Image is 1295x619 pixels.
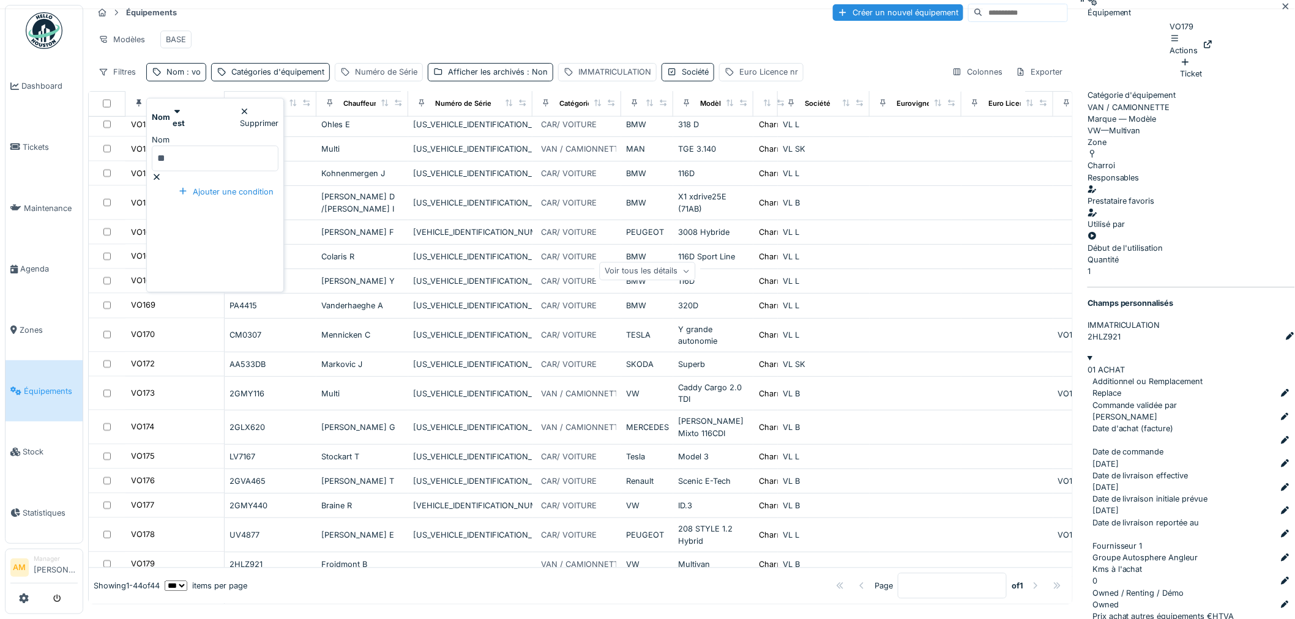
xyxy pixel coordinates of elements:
div: VL L [783,168,865,179]
div: Marque — Modèle [1088,113,1295,125]
div: [PERSON_NAME] Mixto 116CDI [678,415,748,439]
div: [VEHICLE_IDENTIFICATION_NUMBER] [413,226,528,238]
summary: 01 ACHAT [1088,352,1295,376]
span: : vo [184,67,201,76]
div: Date de livraison reportée au [1092,517,1290,528]
div: 318 D [678,119,748,130]
div: CAR/ VOITURE [541,529,597,541]
div: VO169 [131,300,155,311]
div: LV7167 [230,451,312,462]
div: IMMATRICULATION [578,66,651,78]
div: VO174 [131,421,154,433]
div: 0 [1092,575,1097,587]
div: [PERSON_NAME] G [321,421,403,433]
div: [US_VEHICLE_IDENTIFICATION_NUMBER] [413,529,528,541]
div: Modèles [93,31,151,48]
div: VO179 [1170,21,1213,56]
div: Mennicken C [321,329,403,341]
div: VO162 [131,275,155,287]
div: [PERSON_NAME] Y [321,275,403,287]
div: VO156 [131,119,155,130]
div: [US_VEHICLE_IDENTIFICATION_NUMBER] [413,421,528,433]
div: Charroi [759,358,786,370]
div: Multi [321,143,403,155]
div: VL L [783,119,865,130]
div: AA533DB [230,358,312,370]
div: Charroi [759,421,786,433]
div: VAN / CAMIONNETTE [541,558,624,570]
div: UV4877 [230,529,312,541]
div: [US_VEHICLE_IDENTIFICATION_NUMBER] [413,358,528,370]
div: VO178 [1058,529,1140,541]
div: Créer un nouvel équipement [833,4,963,21]
div: [DATE] [1092,458,1119,470]
div: items per page [165,580,247,591]
strong: Nom [152,111,170,123]
div: VL B [783,500,865,511]
div: [DATE] [1092,505,1119,516]
div: [PERSON_NAME] D /[PERSON_NAME] I [321,191,403,214]
div: 2GVA465 [230,475,312,487]
div: Société [805,98,830,109]
div: Prestataire favoris [1088,195,1295,207]
div: 01 ACHAT [1088,364,1295,376]
div: Chauffeur principal [343,98,407,109]
div: Numéro de Série [435,98,491,109]
div: Utilisé par [1088,218,1295,230]
div: BMW [626,300,668,311]
div: 1 [1088,254,1295,277]
div: Nom [166,66,201,78]
div: VO158 [131,168,155,179]
div: Model 3 [678,451,748,462]
div: Charroi [759,226,786,238]
div: IMMATRICULATION [252,98,315,109]
div: Exporter [1010,63,1068,81]
div: Voir tous les détails [600,262,696,280]
div: Ohles E [321,119,403,130]
span: Agenda [20,263,78,275]
div: Charroi [759,558,786,570]
div: PEUGEOT [626,529,668,541]
div: TESLA [626,329,668,341]
div: Afficher les archivés [448,66,548,78]
div: 116D [678,168,748,179]
span: Équipements [24,385,78,397]
li: [PERSON_NAME] [34,554,78,580]
div: [US_VEHICLE_IDENTIFICATION_NUMBER] [413,300,528,311]
div: ID.3 [678,500,748,511]
div: CAR/ VOITURE [541,226,597,238]
div: Catégories d'équipement [559,98,644,109]
div: Charroi [759,168,786,179]
div: CAR/ VOITURE [541,329,597,341]
div: 2HLZ921 [1088,331,1121,343]
div: PA4415 [230,300,312,311]
div: Zone [1088,136,1295,148]
div: VO178 [131,529,155,541]
strong: Champs personnalisés [1088,297,1174,309]
div: VL L [783,251,865,262]
div: VL B [783,421,865,433]
div: Colonnes [947,63,1008,81]
div: Actions [1170,33,1198,56]
div: Début de l'utilisation [1088,231,1295,254]
div: Additionnel ou Remplacement [1092,376,1290,387]
div: VO176 [131,475,155,487]
div: 2GLX620 [230,421,312,433]
strong: est [173,119,185,128]
div: VO175 [131,451,155,462]
label: Nom [152,134,170,146]
div: Responsables [1088,172,1295,183]
span: : Non [524,67,548,76]
strong: of 1 [1012,580,1023,591]
div: VAN / CAMIONNETTE [1088,89,1295,113]
div: BMW [626,251,668,262]
div: Eurovignette valide jusque [897,98,987,109]
div: VAN / CAMIONNETTE [541,388,624,399]
span: Tickets [23,141,78,153]
div: 3008 Hybride [678,226,748,238]
div: TGE 3.140 [678,143,748,155]
div: VL SK [783,358,865,370]
div: Date de livraison effective [1092,470,1290,481]
div: VL B [783,197,865,209]
div: 320D [678,300,748,311]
